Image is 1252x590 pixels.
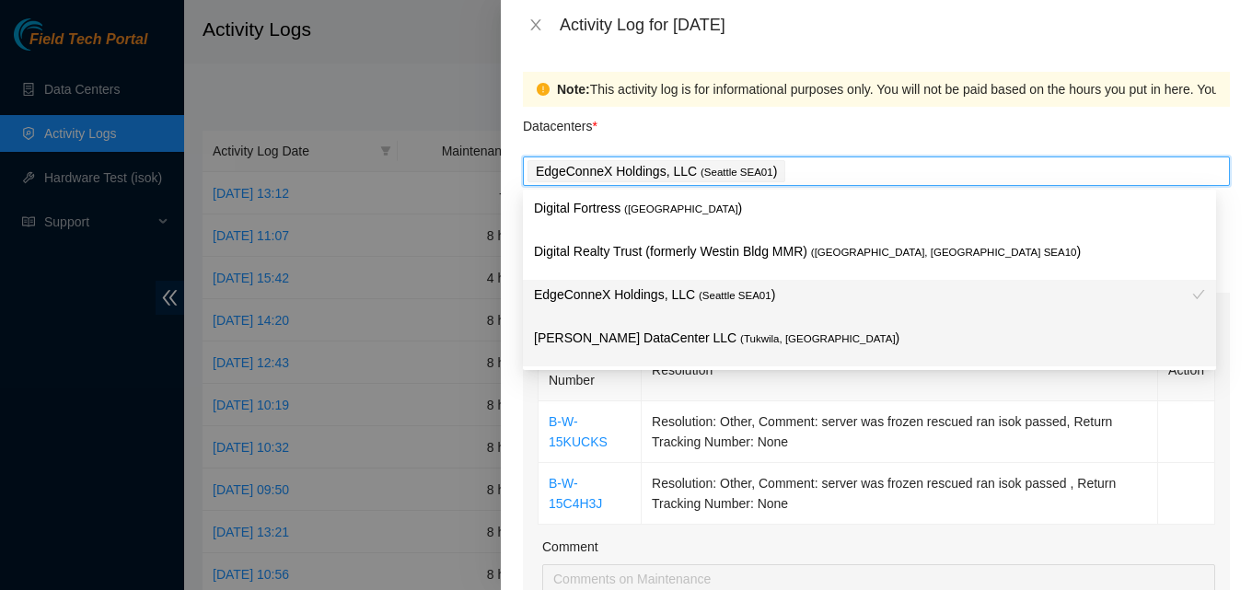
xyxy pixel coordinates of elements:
button: Close [523,17,549,34]
p: EdgeConneX Holdings, LLC ) [536,161,777,182]
span: check [1192,288,1205,301]
span: ( [GEOGRAPHIC_DATA], [GEOGRAPHIC_DATA] SEA10 [811,247,1077,258]
a: B-W-15KUCKS [549,414,608,449]
span: close [528,17,543,32]
span: ( [GEOGRAPHIC_DATA] [624,203,738,214]
span: ( Seattle SEA01 [699,290,771,301]
label: Comment [542,537,598,557]
th: Resolution [642,340,1158,401]
span: ( Tukwila, [GEOGRAPHIC_DATA] [740,333,896,344]
p: [PERSON_NAME] DataCenter LLC ) [534,328,1205,349]
strong: Note: [557,79,590,99]
p: Digital Fortress ) [534,198,1205,219]
div: Activity Log for [DATE] [560,15,1230,35]
p: Datacenters [523,107,597,136]
p: Digital Realty Trust (formerly Westin Bldg MMR) ) [534,241,1205,262]
span: ( Seattle SEA01 [701,167,773,178]
a: B-W-15C4H3J [549,476,602,511]
th: Action [1158,340,1215,401]
td: Resolution: Other, Comment: server was frozen rescued ran isok passed , Return Tracking Number: None [642,463,1158,525]
td: Resolution: Other, Comment: server was frozen rescued ran isok passed, Return Tracking Number: None [642,401,1158,463]
p: EdgeConneX Holdings, LLC ) [534,284,1192,306]
th: Ticket Number [539,340,642,401]
span: exclamation-circle [537,83,550,96]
